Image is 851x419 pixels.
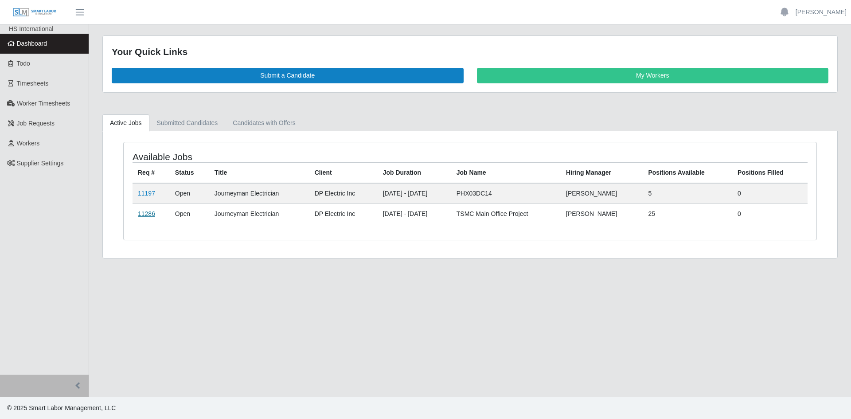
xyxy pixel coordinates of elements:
[732,183,808,204] td: 0
[170,183,209,204] td: Open
[17,40,47,47] span: Dashboard
[643,162,732,183] th: Positions Available
[378,204,451,224] td: [DATE] - [DATE]
[796,8,847,17] a: [PERSON_NAME]
[209,183,309,204] td: Journeyman Electrician
[309,162,378,183] th: Client
[477,68,829,83] a: My Workers
[17,140,40,147] span: Workers
[17,60,30,67] span: Todo
[112,68,464,83] a: Submit a Candidate
[102,114,149,132] a: Active Jobs
[732,204,808,224] td: 0
[17,120,55,127] span: Job Requests
[309,183,378,204] td: DP Electric Inc
[133,162,170,183] th: Req #
[451,204,561,224] td: TSMC Main Office Project
[209,162,309,183] th: Title
[7,404,116,411] span: © 2025 Smart Labor Management, LLC
[451,183,561,204] td: PHX03DC14
[561,204,643,224] td: [PERSON_NAME]
[378,162,451,183] th: Job Duration
[9,25,53,32] span: HS International
[170,204,209,224] td: Open
[17,80,49,87] span: Timesheets
[732,162,808,183] th: Positions Filled
[451,162,561,183] th: Job Name
[378,183,451,204] td: [DATE] - [DATE]
[170,162,209,183] th: Status
[309,204,378,224] td: DP Electric Inc
[17,160,64,167] span: Supplier Settings
[225,114,303,132] a: Candidates with Offers
[12,8,57,17] img: SLM Logo
[133,151,406,162] h4: Available Jobs
[561,183,643,204] td: [PERSON_NAME]
[643,183,732,204] td: 5
[17,100,70,107] span: Worker Timesheets
[138,210,155,217] a: 11286
[561,162,643,183] th: Hiring Manager
[643,204,732,224] td: 25
[112,45,828,59] div: Your Quick Links
[149,114,226,132] a: Submitted Candidates
[209,204,309,224] td: Journeyman Electrician
[138,190,155,197] a: 11197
